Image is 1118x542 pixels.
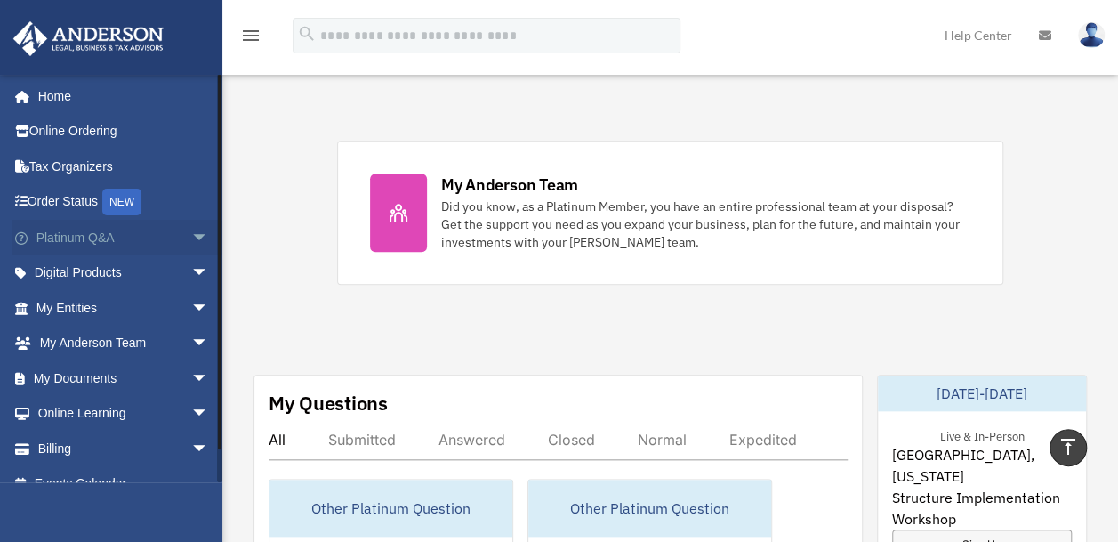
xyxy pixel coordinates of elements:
div: Other Platinum Question [528,480,771,537]
a: My Anderson Teamarrow_drop_down [12,326,236,361]
a: Online Learningarrow_drop_down [12,396,236,432]
img: User Pic [1078,22,1105,48]
div: Did you know, as a Platinum Member, you have an entire professional team at your disposal? Get th... [441,198,971,251]
div: Normal [638,431,687,449]
a: Online Ordering [12,114,236,150]
div: Submitted [328,431,396,449]
div: My Anderson Team [441,174,578,196]
i: menu [240,25,261,46]
a: Home [12,78,227,114]
span: arrow_drop_down [191,431,227,467]
a: Digital Productsarrow_drop_down [12,255,236,291]
a: Platinum Q&Aarrow_drop_down [12,220,236,255]
span: arrow_drop_down [191,326,227,362]
span: arrow_drop_down [191,290,227,327]
div: Expedited [729,431,797,449]
span: arrow_drop_down [191,360,227,397]
span: [GEOGRAPHIC_DATA], [US_STATE] [892,444,1072,487]
div: Answered [438,431,505,449]
div: My Questions [269,390,388,417]
div: [DATE]-[DATE] [878,376,1086,411]
a: Billingarrow_drop_down [12,431,236,466]
span: arrow_drop_down [191,255,227,292]
a: Tax Organizers [12,149,236,184]
div: All [269,431,286,449]
i: vertical_align_top [1058,436,1079,457]
span: arrow_drop_down [191,396,227,433]
a: menu [240,31,261,46]
a: My Anderson Team Did you know, as a Platinum Member, you have an entire professional team at your... [337,141,1004,285]
a: My Entitiesarrow_drop_down [12,290,236,326]
img: Anderson Advisors Platinum Portal [8,21,169,56]
a: Order StatusNEW [12,184,236,221]
a: My Documentsarrow_drop_down [12,360,236,396]
span: arrow_drop_down [191,220,227,256]
div: Live & In-Person [926,425,1039,444]
a: Events Calendar [12,466,236,502]
div: NEW [102,189,141,215]
i: search [297,24,317,44]
div: Closed [548,431,595,449]
span: Structure Implementation Workshop [892,487,1072,530]
a: vertical_align_top [1050,429,1087,466]
div: Other Platinum Question [269,480,512,537]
